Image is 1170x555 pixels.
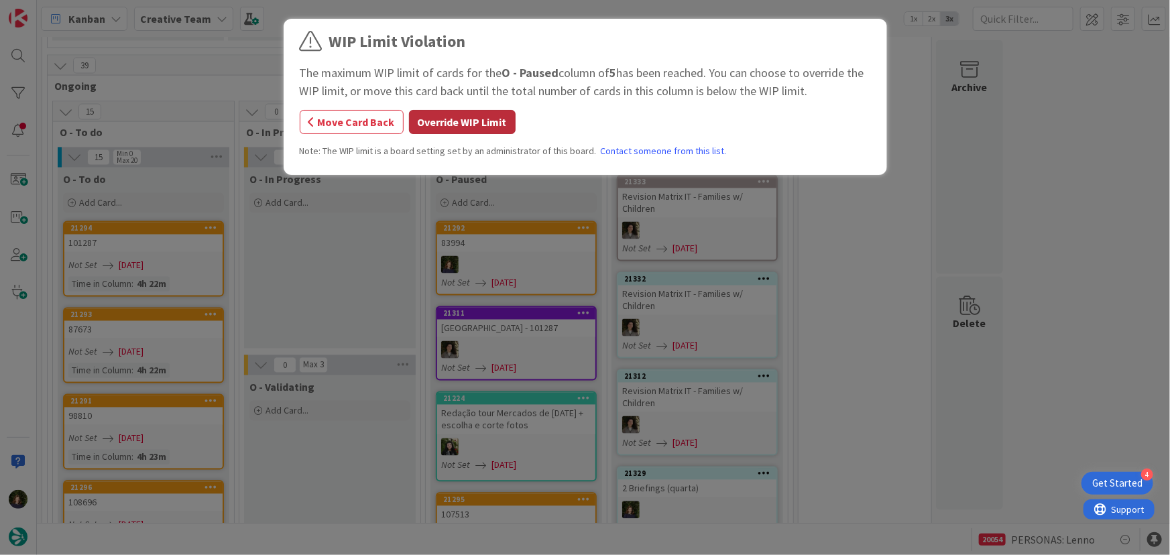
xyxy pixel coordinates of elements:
span: Support [28,2,61,18]
button: Move Card Back [300,110,404,134]
div: 4 [1141,469,1153,481]
div: Open Get Started checklist, remaining modules: 4 [1081,472,1153,495]
div: The maximum WIP limit of cards for the column of has been reached. You can choose to override the... [300,64,871,100]
a: Contact someone from this list. [601,144,727,158]
div: Note: The WIP limit is a board setting set by an administrator of this board. [300,144,871,158]
b: O - Paused [502,65,559,80]
div: Get Started [1092,477,1143,490]
div: WIP Limit Violation [329,29,466,54]
b: 5 [610,65,617,80]
button: Override WIP Limit [409,110,516,134]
